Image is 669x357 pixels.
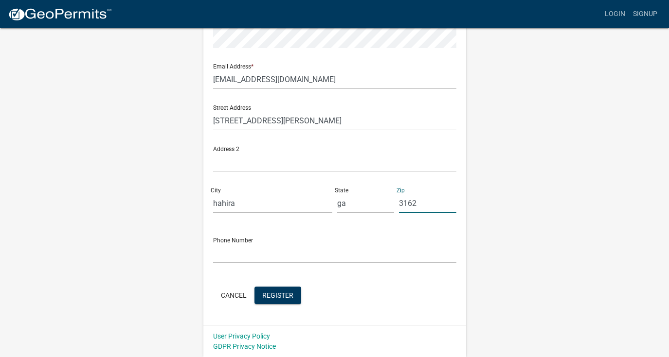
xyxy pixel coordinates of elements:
[629,5,661,23] a: Signup
[213,342,276,350] a: GDPR Privacy Notice
[213,287,254,304] button: Cancel
[254,287,301,304] button: Register
[262,291,293,299] span: Register
[601,5,629,23] a: Login
[213,332,270,340] a: User Privacy Policy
